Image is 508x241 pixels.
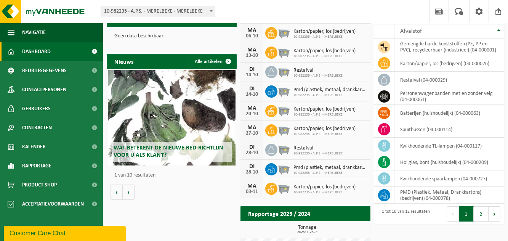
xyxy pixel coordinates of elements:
td: restafval (04-000029) [394,72,504,88]
span: Product Shop [22,175,57,194]
span: 10-982235 - A.P.S. - MERELBEKE [293,190,356,195]
span: Restafval [293,67,343,74]
td: hol glas, bont (huishoudelijk) (04-000209) [394,154,504,170]
span: Bedrijfsgegevens [22,61,67,80]
button: Next [489,206,500,222]
div: DI [244,86,260,92]
span: 10-982235 - A.P.S. - MERELBEKE [293,93,367,98]
button: Volgende [123,185,135,200]
button: 2 [474,206,489,222]
div: 13-10 [244,53,260,58]
img: WB-2500-GAL-GY-01 [277,84,290,97]
td: kwikhoudende TL-lampen (04-000117) [394,138,504,154]
h2: Nieuws [107,54,141,69]
div: 20-10 [244,111,260,117]
div: 14-10 [244,72,260,78]
span: 10-982235 - A.P.S. - MERELBEKE - MERELBEKE [101,6,215,17]
span: 10-982235 - A.P.S. - MERELBEKE [293,171,367,175]
span: Karton/papier, los (bedrijven) [293,29,356,35]
td: personenwagenbanden met en zonder velg (04-000061) [394,88,504,105]
img: WB-2500-GAL-GY-01 [277,162,290,175]
h3: Tonnage [244,225,370,234]
button: 1 [459,206,474,222]
div: 06-10 [244,34,260,39]
td: karton/papier, los (bedrijven) (04-000026) [394,55,504,72]
div: 03-11 [244,189,260,194]
span: Pmd (plastiek, metaal, drankkartons) (bedrijven) [293,87,367,93]
span: Pmd (plastiek, metaal, drankkartons) (bedrijven) [293,165,367,171]
div: DI [244,144,260,150]
div: MA [244,27,260,34]
span: Kalender [22,137,46,156]
img: WB-2500-GAL-GY-01 [277,182,290,194]
iframe: chat widget [4,224,127,241]
img: WB-2500-GAL-GY-01 [277,143,290,156]
span: Karton/papier, los (bedrijven) [293,126,356,132]
div: 28-10 [244,170,260,175]
td: spuitbussen (04-000114) [394,121,504,138]
span: Contracten [22,118,52,137]
h2: Rapportage 2025 / 2024 [240,206,318,221]
a: Alle artikelen [189,54,236,69]
div: 27-10 [244,131,260,136]
span: Dashboard [22,42,51,61]
div: 1 tot 10 van 12 resultaten [378,206,430,222]
span: Acceptatievoorwaarden [22,194,84,214]
span: Karton/papier, los (bedrijven) [293,48,356,54]
img: WB-2500-GAL-GY-01 [277,104,290,117]
span: 10-982235 - A.P.S. - MERELBEKE [293,74,343,78]
span: Gebruikers [22,99,51,118]
img: WB-2500-GAL-GY-01 [277,65,290,78]
div: 28-10 [244,150,260,156]
span: 10-982235 - A.P.S. - MERELBEKE [293,54,356,59]
span: 10-982235 - A.P.S. - MERELBEKE [293,132,356,137]
div: 14-10 [244,92,260,97]
div: MA [244,105,260,111]
a: Bekijk rapportage [314,221,370,236]
span: 2025: 1,252 t [244,230,370,234]
span: Karton/papier, los (bedrijven) [293,184,356,190]
span: Afvalstof [400,28,422,34]
button: Previous [447,206,459,222]
p: 1 van 10 resultaten [114,173,233,178]
img: WB-2500-GAL-GY-01 [277,45,290,58]
div: MA [244,183,260,189]
td: PMD (Plastiek, Metaal, Drankkartons) (bedrijven) (04-000978) [394,187,504,204]
td: batterijen (huishoudelijk) (04-000063) [394,105,504,121]
div: DI [244,66,260,72]
div: MA [244,125,260,131]
span: Karton/papier, los (bedrijven) [293,106,356,112]
span: Contactpersonen [22,80,66,99]
img: WB-2500-GAL-GY-01 [277,26,290,39]
span: Restafval [293,145,343,151]
p: Geen data beschikbaar. [114,34,229,39]
span: Navigatie [22,23,46,42]
img: WB-2500-GAL-GY-01 [277,123,290,136]
span: 10-982235 - A.P.S. - MERELBEKE [293,35,356,39]
button: Vorige [111,185,123,200]
span: Rapportage [22,156,51,175]
td: gemengde harde kunststoffen (PE, PP en PVC), recycleerbaar (industrieel) (04-000001) [394,39,504,55]
a: Wat betekent de nieuwe RED-richtlijn voor u als klant? [108,70,235,165]
div: DI [244,164,260,170]
td: kwikhoudende spaarlampen (04-000727) [394,170,504,187]
span: 10-982235 - A.P.S. - MERELBEKE [293,151,343,156]
span: 10-982235 - A.P.S. - MERELBEKE [293,112,356,117]
div: MA [244,47,260,53]
span: Wat betekent de nieuwe RED-richtlijn voor u als klant? [114,145,223,158]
